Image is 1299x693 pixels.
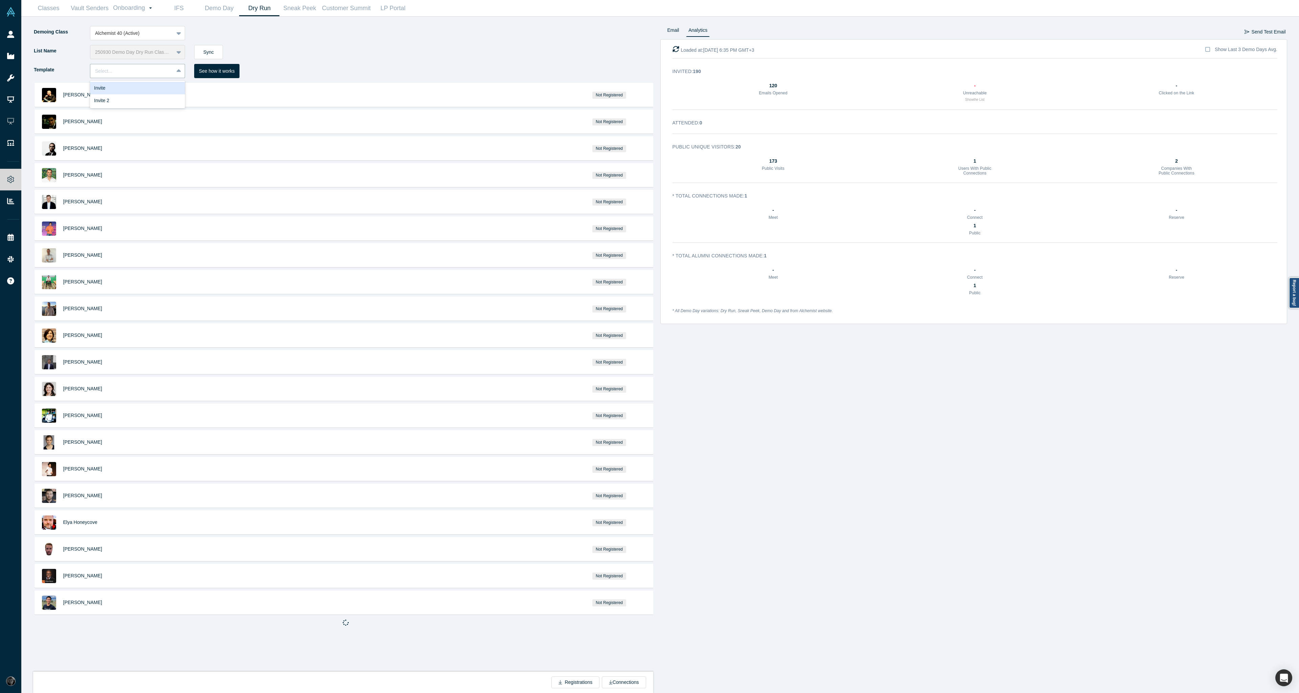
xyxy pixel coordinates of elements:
button: Sync [194,45,223,59]
span: Not Registered [592,492,626,500]
img: Elya Honeycove's Profile Image [42,515,56,530]
label: Template [33,64,90,76]
span: Not Registered [592,573,626,580]
a: [PERSON_NAME] [63,359,102,365]
h3: Companies With Public Connections [1158,166,1195,176]
div: - [1158,82,1195,89]
div: - [1158,207,1195,214]
a: IFS [159,0,199,16]
a: [PERSON_NAME] [63,546,102,552]
a: [PERSON_NAME] [63,172,102,178]
strong: 190 [693,69,701,74]
span: Not Registered [592,546,626,553]
a: [PERSON_NAME] [63,119,102,124]
div: Select... [95,68,169,75]
span: Not Registered [592,332,626,339]
button: See how it works [194,64,240,78]
h3: Clicked on the Link [1158,91,1195,95]
span: Not Registered [592,359,626,366]
img: Wilhelm Wonigkeit's Profile Image [42,248,56,262]
a: [PERSON_NAME] [63,600,102,605]
img: Tom Covington's Profile Image [42,168,56,182]
div: 1 [956,158,994,165]
span: [PERSON_NAME] [63,332,102,338]
a: [PERSON_NAME] [63,252,102,258]
h3: Public [956,231,994,235]
img: Murat Akhmedov's Profile Image [42,355,56,369]
strong: 1 [745,193,747,199]
a: [PERSON_NAME] [63,92,102,97]
div: - [956,82,994,89]
button: Connections [602,676,646,688]
div: 1 [956,222,994,229]
span: Not Registered [592,252,626,259]
img: Arthur Kolesnikov's Profile Image [42,489,56,503]
h3: Meet [754,215,792,220]
span: Not Registered [592,305,626,313]
span: [PERSON_NAME] [63,279,102,284]
em: * All Demo Day variations: Dry Run, Sneak Peek, Demo Day and from Alchemist website. [673,308,833,313]
span: Not Registered [592,386,626,393]
a: Analytics [686,26,710,37]
span: Not Registered [592,199,626,206]
span: Not Registered [592,145,626,152]
strong: 1 [764,253,767,258]
h3: * Total Alumni Connections Made : [673,252,1268,259]
strong: 20 [735,144,741,149]
h3: Attended : [673,119,1268,126]
a: [PERSON_NAME] [63,226,102,231]
span: Not Registered [592,225,626,232]
div: Loaded at: [DATE] 6:35 PM GMT+3 [673,46,754,54]
a: [PERSON_NAME] [63,466,102,471]
img: Massimiliano Genta's Profile Image [42,462,56,476]
img: Keith Rose's Profile Image [42,141,56,156]
h3: Emails Opened [754,91,792,95]
img: Sofia Terpugova's Profile Image [42,382,56,396]
a: Report a bug! [1289,277,1299,308]
a: Dry Run [239,0,279,16]
div: 173 [754,158,792,165]
div: - [754,207,792,214]
span: [PERSON_NAME] [63,413,102,418]
a: Vault Senders [69,0,111,16]
a: Sneak Peek [279,0,320,16]
div: - [956,207,994,214]
h3: * Total Connections Made : [673,192,1268,200]
a: LP Portal [373,0,413,16]
div: - [754,267,792,274]
span: Not Registered [592,412,626,419]
a: Onboarding [111,0,159,16]
img: Arthur Chen's Profile Image [42,596,56,610]
h3: Public [956,291,994,295]
div: 1 [956,282,994,289]
img: Cosmo Kramer's Profile Image [42,542,56,556]
label: List Name [33,45,90,57]
img: Christopher Lissau Thomasen's Profile Image [42,302,56,316]
h3: Public Unique Visitors : [673,143,1268,151]
div: Invite 2 [90,94,185,107]
a: [PERSON_NAME] [63,439,102,445]
img: Zehra Cataltepe's Profile Image [42,328,56,343]
img: Lalit Gautam's Profile Image [42,275,56,289]
a: [PERSON_NAME] [63,493,102,498]
span: [PERSON_NAME] [63,573,102,578]
button: Send Test Email [1244,26,1286,38]
h3: Connect [956,275,994,280]
a: Elya Honeycove [63,519,97,525]
a: [PERSON_NAME] [63,199,102,204]
h3: Public Visits [754,166,792,171]
div: Show Last 3 Demo Days Avg. [1215,46,1277,53]
h3: Meet [754,275,792,280]
h3: Users With Public Connections [956,166,994,176]
h3: Unreachable [956,91,994,95]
